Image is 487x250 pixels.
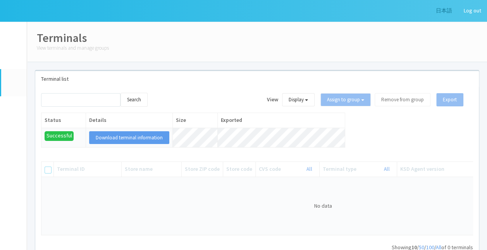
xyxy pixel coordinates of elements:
span: CVS code [259,165,283,173]
span: Store code [226,165,252,172]
span: Store name [125,165,153,172]
button: Export [436,93,463,106]
div: Status [45,116,83,124]
button: Download terminal information [89,131,169,144]
a: Event logs [1,21,27,45]
span: KSD Agent version [400,165,444,172]
div: Successful [45,131,74,141]
a: Terminals [1,69,27,96]
h2: Terminals [37,31,477,44]
span: View [267,95,278,104]
a: Contents print [1,192,27,215]
button: Display [282,93,315,106]
a: All [306,166,314,172]
button: Assign to group [320,93,371,106]
a: Users [1,45,27,69]
div: Terminal ID [57,165,118,173]
a: Packages [1,96,27,120]
p: View terminals and manage groups [37,44,477,52]
a: Alert settings [1,168,27,191]
a: Client links [1,144,27,168]
button: Remove from group [375,93,430,106]
div: Size [176,116,214,124]
button: All [305,165,316,173]
span: Terminal type [323,165,358,173]
div: Details [89,116,169,124]
a: All [384,166,392,172]
div: Terminal list [35,71,479,87]
div: Exported [221,116,342,124]
a: Maintenance notifications [1,120,27,144]
button: Search [120,93,148,107]
button: All [382,165,394,173]
span: Store ZIP code [185,165,220,172]
a: Manage documents [1,215,27,239]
